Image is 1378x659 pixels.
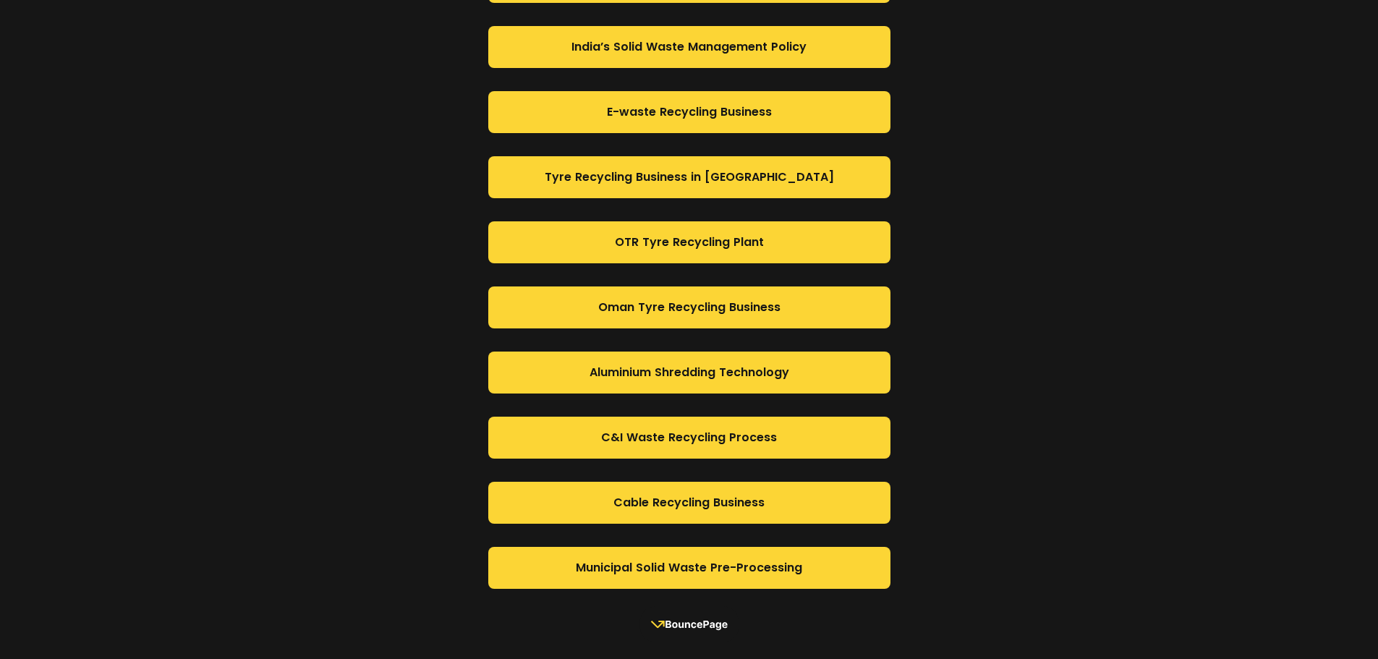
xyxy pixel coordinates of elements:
a: Municipal Solid Waste Pre-Processing [488,547,890,589]
a: Tyre Recycling Business in [GEOGRAPHIC_DATA] [488,156,890,198]
a: India’s Solid Waste Management Policy [488,26,890,68]
a: OTR Tyre Recycling Plant [488,221,890,263]
a: Oman Tyre Recycling Business [488,286,890,328]
a: Cable Recycling Business [488,482,890,524]
a: E-waste Recycling Business [488,91,890,133]
a: Aluminium Shredding Technology [488,352,890,394]
a: C&I Waste Recycling Process [488,417,890,459]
